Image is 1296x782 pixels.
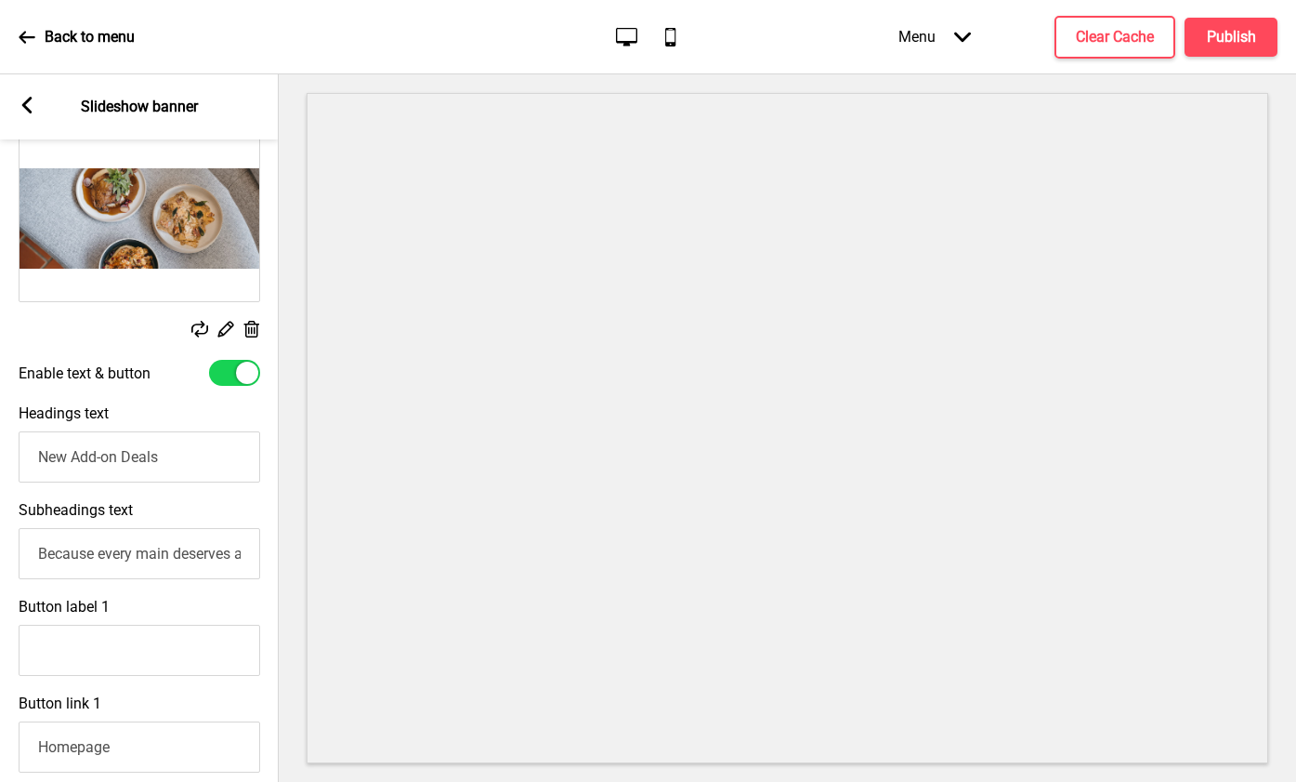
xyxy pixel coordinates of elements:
button: Clear Cache [1054,16,1175,59]
a: Back to menu [19,12,135,62]
button: Publish [1185,18,1277,57]
input: Paste a link or search [19,722,260,773]
label: Enable text & button [19,364,151,382]
p: Slideshow banner [81,97,198,117]
p: Back to menu [45,27,135,47]
label: Button link 1 [19,695,101,712]
label: Button label 1 [19,598,110,616]
label: Headings text [19,404,109,422]
div: Menu [880,9,989,64]
label: Subheadings text [19,501,133,519]
img: Image [20,136,259,301]
h4: Clear Cache [1076,27,1154,47]
h4: Publish [1207,27,1256,47]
